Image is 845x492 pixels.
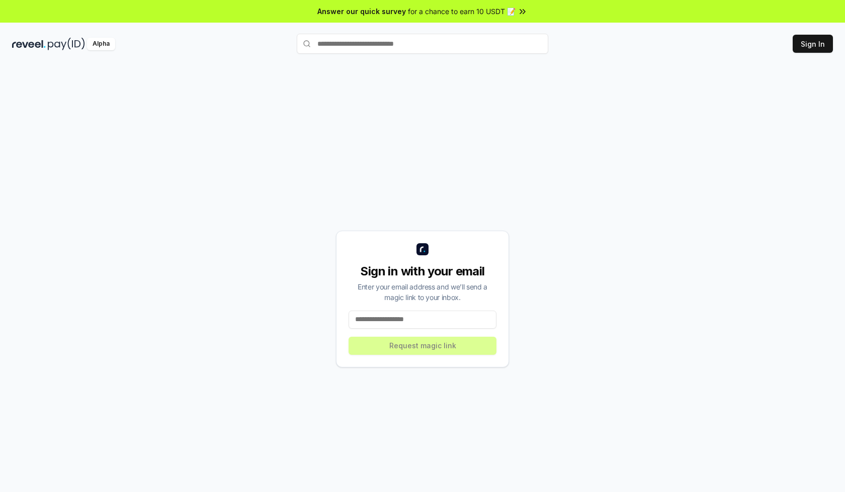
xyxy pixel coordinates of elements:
[317,6,406,17] span: Answer our quick survey
[416,243,429,255] img: logo_small
[793,35,833,53] button: Sign In
[87,38,115,50] div: Alpha
[349,263,496,279] div: Sign in with your email
[408,6,516,17] span: for a chance to earn 10 USDT 📝
[48,38,85,50] img: pay_id
[349,281,496,303] div: Enter your email address and we’ll send a magic link to your inbox.
[12,38,46,50] img: reveel_dark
